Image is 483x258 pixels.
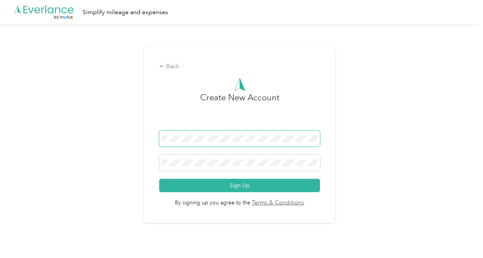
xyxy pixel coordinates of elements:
div: Simplify mileage and expenses [83,8,168,17]
div: Back [159,62,320,71]
button: Sign Up [159,179,320,192]
a: Terms & Conditions [250,199,304,207]
span: By signing up you agree to the [159,192,320,207]
h3: Create New Account [200,91,279,131]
